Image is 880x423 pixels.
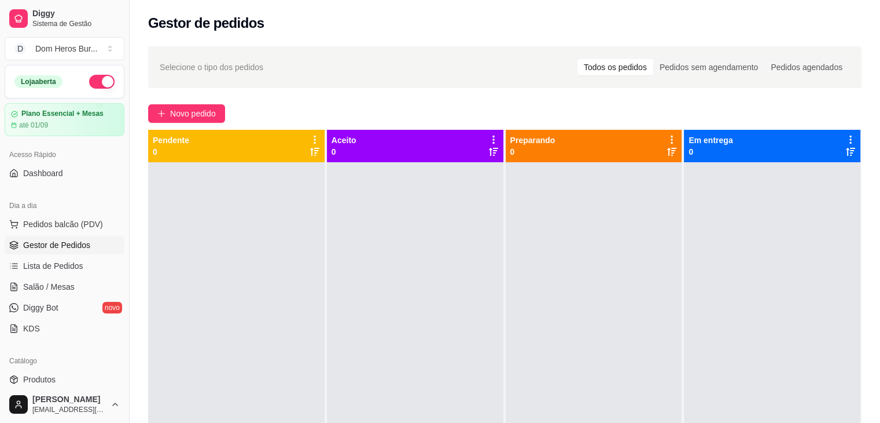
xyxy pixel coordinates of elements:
div: Catálogo [5,352,124,370]
a: DiggySistema de Gestão [5,5,124,32]
h2: Gestor de pedidos [148,14,264,32]
div: Pedidos sem agendamento [653,59,764,75]
span: KDS [23,323,40,334]
a: KDS [5,319,124,338]
p: 0 [332,146,356,158]
span: Selecione o tipo dos pedidos [160,61,263,74]
span: Diggy [32,9,120,19]
span: [PERSON_NAME] [32,395,106,405]
div: Acesso Rápido [5,145,124,164]
div: Dom Heros Bur ... [35,43,97,54]
span: Salão / Mesas [23,281,75,293]
a: Gestor de Pedidos [5,236,124,254]
span: Novo pedido [170,107,216,120]
span: Gestor de Pedidos [23,239,90,251]
button: Alterar Status [89,75,115,89]
span: Diggy Bot [23,302,58,313]
p: Preparando [510,134,555,146]
span: plus [157,110,165,118]
button: Novo pedido [148,104,225,123]
article: Plano Essencial + Mesas [21,110,104,118]
p: Em entrega [688,134,732,146]
span: Pedidos balcão (PDV) [23,218,103,230]
a: Plano Essencial + Mesasaté 01/09 [5,103,124,136]
p: Pendente [153,134,189,146]
span: Dashboard [23,167,63,179]
button: Pedidos balcão (PDV) [5,215,124,234]
span: Sistema de Gestão [32,19,120,28]
a: Produtos [5,370,124,389]
span: [EMAIL_ADDRESS][DOMAIN_NAME] [32,405,106,414]
div: Loja aberta [14,75,62,88]
a: Salão / Mesas [5,278,124,296]
a: Diggy Botnovo [5,298,124,317]
div: Todos os pedidos [577,59,653,75]
div: Dia a dia [5,196,124,215]
p: 0 [153,146,189,158]
button: [PERSON_NAME][EMAIL_ADDRESS][DOMAIN_NAME] [5,391,124,418]
a: Lista de Pedidos [5,257,124,275]
button: Select a team [5,37,124,60]
span: Produtos [23,374,56,385]
p: 0 [510,146,555,158]
div: Pedidos agendados [764,59,849,75]
p: Aceito [332,134,356,146]
span: D [14,43,26,54]
p: 0 [688,146,732,158]
article: até 01/09 [19,121,48,130]
a: Dashboard [5,164,124,183]
span: Lista de Pedidos [23,260,83,272]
